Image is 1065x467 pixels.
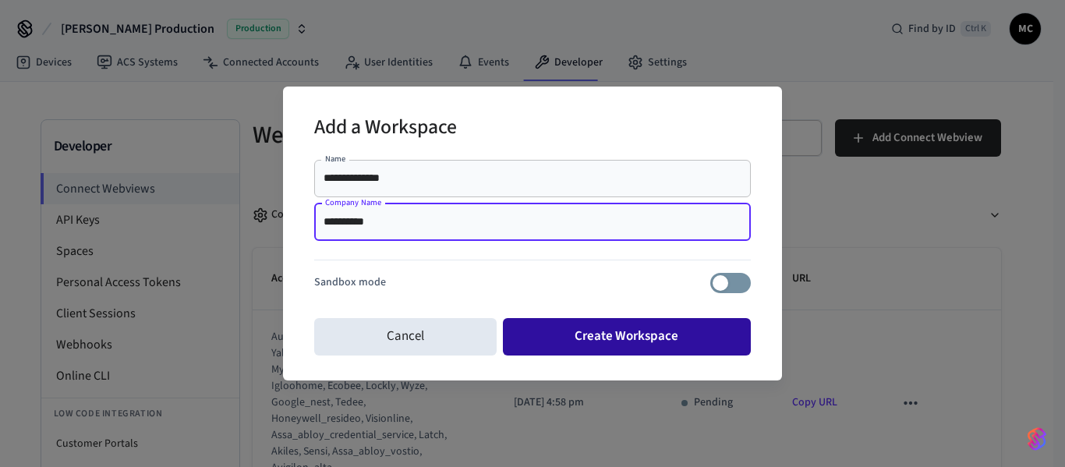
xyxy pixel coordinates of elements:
[314,274,386,291] p: Sandbox mode
[314,105,457,153] h2: Add a Workspace
[1028,426,1046,451] img: SeamLogoGradient.69752ec5.svg
[314,318,497,356] button: Cancel
[325,153,345,165] label: Name
[503,318,752,356] button: Create Workspace
[325,196,381,208] label: Company Name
